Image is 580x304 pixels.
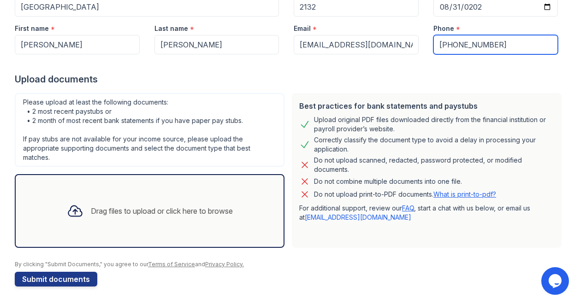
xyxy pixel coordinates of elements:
[205,261,244,268] a: Privacy Policy.
[15,261,565,268] div: By clicking "Submit Documents," you agree to our and
[305,213,411,221] a: [EMAIL_ADDRESS][DOMAIN_NAME]
[314,190,496,199] p: Do not upload print-to-PDF documents.
[299,204,554,222] p: For additional support, review our , start a chat with us below, or email us at
[148,261,195,268] a: Terms of Service
[15,73,565,86] div: Upload documents
[314,115,554,134] div: Upload original PDF files downloaded directly from the financial institution or payroll provider’...
[541,267,571,295] iframe: chat widget
[314,156,554,174] div: Do not upload scanned, redacted, password protected, or modified documents.
[91,205,233,216] div: Drag files to upload or click here to browse
[433,190,496,198] a: What is print-to-pdf?
[154,24,188,33] label: Last name
[15,93,284,167] div: Please upload at least the following documents: • 2 most recent paystubs or • 2 month of most rec...
[314,176,462,187] div: Do not combine multiple documents into one file.
[299,100,554,111] div: Best practices for bank statements and paystubs
[15,272,97,286] button: Submit documents
[402,204,414,212] a: FAQ
[314,135,554,154] div: Correctly classify the document type to avoid a delay in processing your application.
[433,24,454,33] label: Phone
[15,24,49,33] label: First name
[294,24,311,33] label: Email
